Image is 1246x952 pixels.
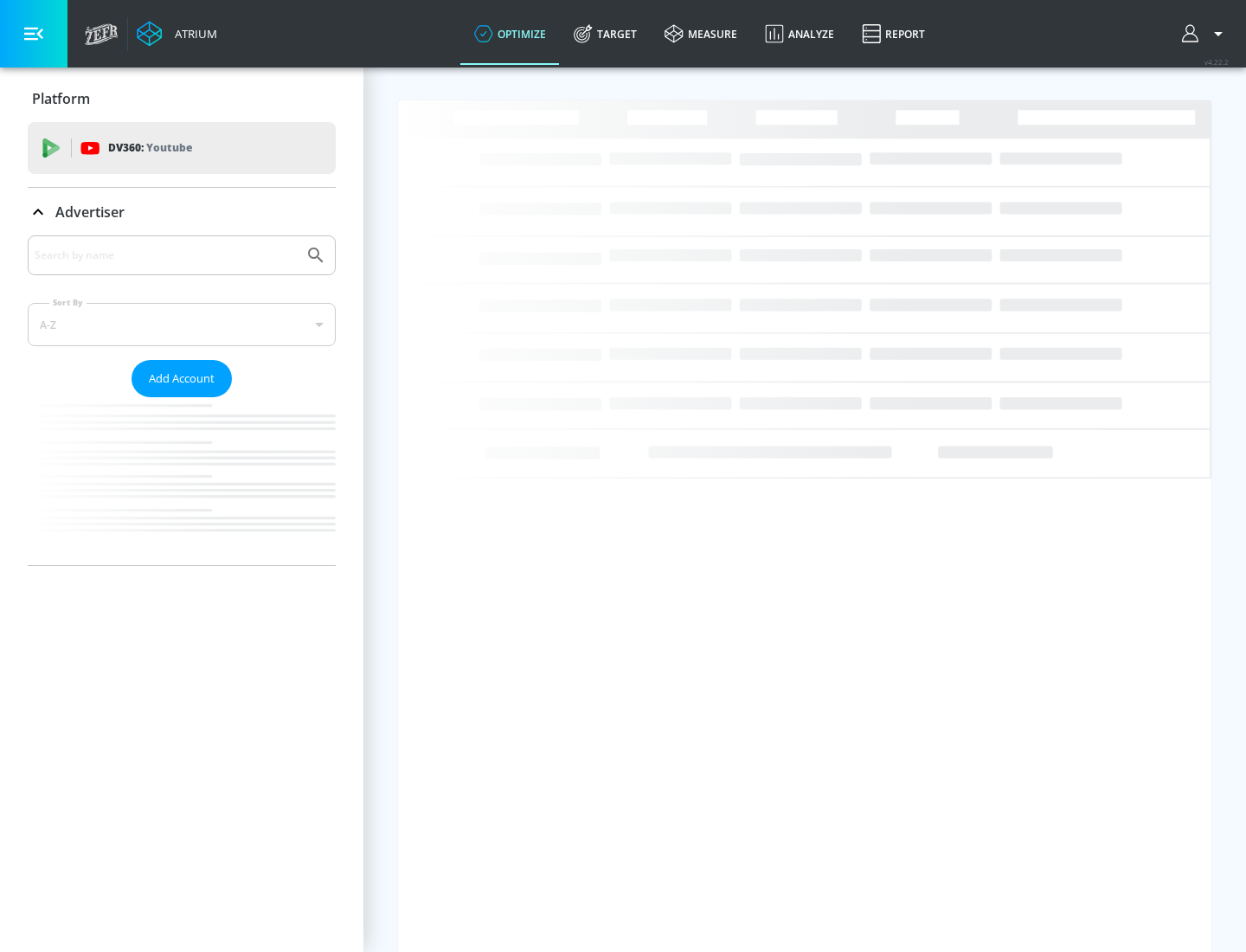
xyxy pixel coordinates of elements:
[55,203,125,222] p: Advertiser
[1204,57,1229,67] span: v 4.22.2
[32,89,90,108] p: Platform
[28,303,336,346] div: A-Z
[848,3,939,65] a: Report
[28,397,336,565] nav: list of Advertiser
[28,74,336,123] div: Platform
[108,138,192,158] p: DV360:
[137,21,217,47] a: Atrium
[132,360,232,397] button: Add Account
[35,244,297,267] input: Search by name
[168,26,217,42] div: Atrium
[460,3,560,65] a: optimize
[28,235,336,565] div: Advertiser
[28,122,336,174] div: DV360: Youtube
[560,3,651,65] a: Target
[28,188,336,236] div: Advertiser
[49,297,87,308] label: Sort By
[149,369,215,389] span: Add Account
[751,3,848,65] a: Analyze
[651,3,751,65] a: measure
[146,138,192,157] p: Youtube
